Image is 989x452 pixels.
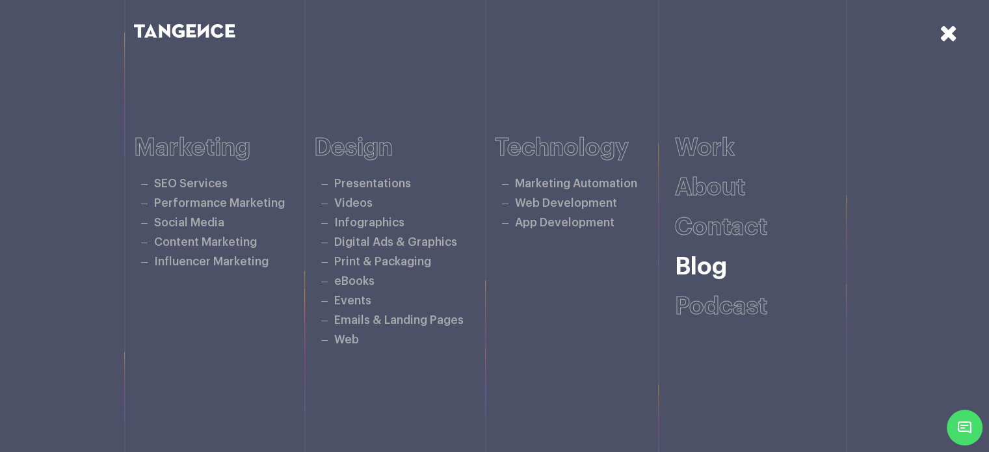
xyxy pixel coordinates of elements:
a: Web [334,334,359,345]
a: Content Marketing [154,237,257,248]
a: Infographics [334,217,404,228]
h6: Design [314,135,495,161]
a: Blog [675,255,727,279]
a: Social Media [154,217,224,228]
a: App Development [515,217,614,228]
a: Digital Ads & Graphics [334,237,457,248]
a: eBooks [334,276,375,287]
a: Podcast [675,295,767,319]
a: Contact [675,215,767,239]
a: Events [334,295,371,306]
a: Marketing Automation [515,178,637,189]
a: Performance Marketing [154,198,285,209]
a: SEO Services [154,178,228,189]
h6: Technology [495,135,676,161]
h6: Marketing [134,135,315,161]
a: Work [675,136,735,160]
span: Chat Widget [947,410,982,445]
a: Presentations [334,178,411,189]
a: Influencer Marketing [154,256,269,267]
a: About [675,176,745,200]
a: Videos [334,198,373,209]
a: Emails & Landing Pages [334,315,464,326]
a: Print & Packaging [334,256,431,267]
a: Web Development [515,198,617,209]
